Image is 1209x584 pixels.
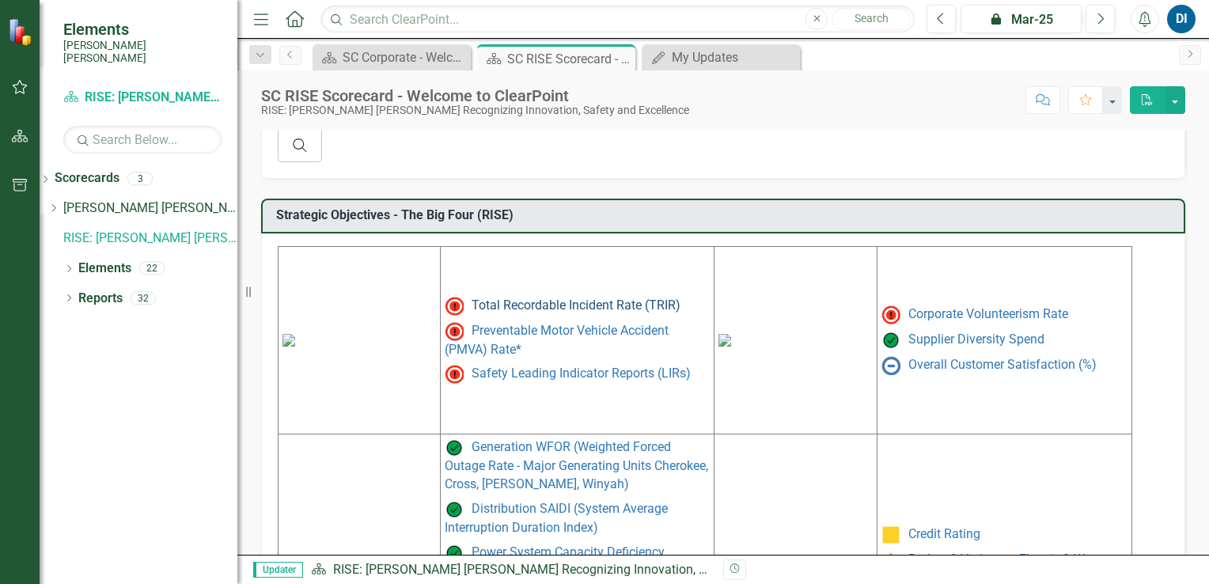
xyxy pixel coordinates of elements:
[961,5,1082,33] button: Mar-25
[445,297,464,316] img: Above MAX Target
[445,322,464,341] img: Not Meeting Target
[445,365,464,384] img: Not Meeting Target
[881,551,900,570] img: Alert
[718,334,731,347] img: mceclip4%20v2.png
[908,357,1097,372] a: Overall Customer Satisfaction (%)
[63,89,222,107] a: RISE: [PERSON_NAME] [PERSON_NAME] Recognizing Innovation, Safety and Excellence
[63,229,237,248] a: RISE: [PERSON_NAME] [PERSON_NAME] Recognizing Innovation, Safety and Excellence
[343,47,467,67] div: SC Corporate - Welcome to ClearPoint
[253,562,303,578] span: Updater
[472,544,665,559] a: Power System Capacity Deficiency
[672,47,796,67] div: My Updates
[55,169,119,188] a: Scorecards
[261,104,689,116] div: RISE: [PERSON_NAME] [PERSON_NAME] Recognizing Innovation, Safety and Excellence
[316,47,467,67] a: SC Corporate - Welcome to ClearPoint
[908,332,1044,347] a: Supplier Diversity Spend
[8,18,36,46] img: ClearPoint Strategy
[881,331,900,350] img: On Target
[507,49,631,69] div: SC RISE Scorecard - Welcome to ClearPoint
[832,8,911,30] button: Search
[881,305,900,324] img: Below MIN Target
[131,291,156,305] div: 32
[881,356,900,375] img: No Information
[445,439,708,491] a: Generation WFOR (Weighted Forced Outage Rate - Major Generating Units Cherokee, Cross, [PERSON_NA...
[445,501,668,535] a: Distribution SAIDI (System Average Interruption Duration Index)
[261,87,689,104] div: SC RISE Scorecard - Welcome to ClearPoint
[63,126,222,154] input: Search Below...
[908,306,1068,321] a: Corporate Volunteerism Rate
[78,290,123,308] a: Reports
[63,39,222,65] small: [PERSON_NAME] [PERSON_NAME]
[472,298,680,313] a: Total Recordable Incident Rate (TRIR)
[908,526,980,541] a: Credit Rating
[646,47,796,67] a: My Updates
[63,20,222,39] span: Elements
[1167,5,1196,33] button: DI
[445,323,669,357] a: Preventable Motor Vehicle Accident (PMVA) Rate*
[127,172,153,185] div: 3
[445,544,464,563] img: On Target
[78,260,131,278] a: Elements
[311,561,711,579] div: »
[881,525,900,544] img: Caution
[276,208,1176,222] h3: Strategic Objectives - The Big Four (RISE)
[320,6,915,33] input: Search ClearPoint...
[966,10,1076,29] div: Mar-25
[445,438,464,457] img: On Target
[333,562,821,577] a: RISE: [PERSON_NAME] [PERSON_NAME] Recognizing Innovation, Safety and Excellence
[139,262,165,275] div: 22
[282,334,295,347] img: mceclip0%20v11.png
[63,199,237,218] a: [PERSON_NAME] [PERSON_NAME] CORPORATE Balanced Scorecard
[445,500,464,519] img: On Target
[472,366,691,381] a: Safety Leading Indicator Reports (LIRs)
[855,12,889,25] span: Search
